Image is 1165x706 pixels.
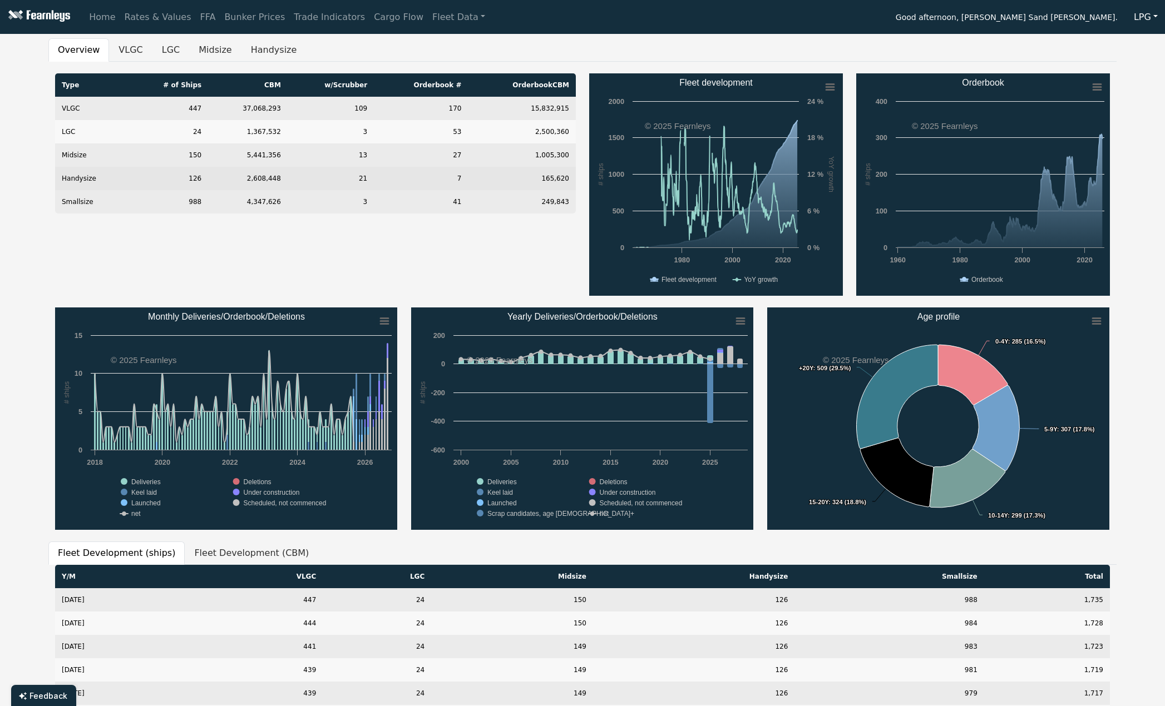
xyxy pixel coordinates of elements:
td: 149 [431,658,593,682]
td: 109 [288,97,374,120]
text: # ships [863,163,872,186]
text: 1500 [609,133,624,142]
text: 2000 [1014,256,1030,264]
text: © 2025 Fearnleys [467,355,533,365]
text: 1960 [890,256,905,264]
td: 983 [794,635,984,658]
td: 37,068,293 [208,97,288,120]
td: 988 [794,588,984,611]
text: Deletions [600,478,628,486]
text: 2000 [453,458,469,466]
text: Deliveries [487,478,517,486]
td: 24 [323,682,431,705]
td: 41 [374,190,468,213]
text: 0 [78,446,82,454]
td: 149 [431,635,593,658]
text: Keel laid [487,489,513,496]
a: FFA [196,6,220,28]
button: Fleet Development (CBM) [185,541,318,565]
tspan: 10-14Y [988,512,1009,519]
td: 3 [288,120,374,143]
text: : 285 (16.5%) [995,338,1046,345]
th: # of Ships [129,73,208,97]
text: Launched [487,499,517,507]
tspan: 15-20Y [809,499,830,505]
text: 1980 [674,256,690,264]
th: LGC [323,565,431,588]
td: [DATE] [55,588,194,611]
td: 126 [593,658,794,682]
text: : 509 (29.5%) [799,365,851,371]
a: Trade Indicators [289,6,369,28]
button: Fleet Development (ships) [48,541,185,565]
td: 126 [593,635,794,658]
td: 24 [323,611,431,635]
td: 1,717 [984,682,1110,705]
text: 5 [78,407,82,416]
td: 2,500,360 [468,120,576,143]
td: 439 [194,682,323,705]
td: 165,620 [468,167,576,190]
td: 170 [374,97,468,120]
svg: Monthly Deliveries/Orderbook/Deletions [55,307,397,530]
td: 7 [374,167,468,190]
text: Deliveries [131,478,161,486]
text: -200 [431,389,445,397]
text: # ships [596,163,605,186]
a: Cargo Flow [369,6,428,28]
text: 15 [75,331,82,340]
text: © 2025 Fearnleys [912,121,978,131]
svg: Orderbook [856,73,1110,296]
td: 126 [129,167,208,190]
text: 24 % [807,97,824,106]
td: 24 [323,588,431,611]
td: 988 [129,190,208,213]
td: 1,735 [984,588,1110,611]
button: Handysize [241,38,307,62]
text: Under construction [244,489,300,496]
text: # ships [418,381,427,404]
text: net [600,510,609,518]
td: 126 [593,588,794,611]
text: net [131,510,141,518]
text: 1000 [609,170,624,178]
text: 200 [876,170,887,178]
text: Scheduled, not commenced [244,499,327,507]
td: Midsize [55,143,129,167]
th: Handysize [593,565,794,588]
a: Rates & Values [120,6,196,28]
td: 2,608,448 [208,167,288,190]
td: [DATE] [55,658,194,682]
button: LGC [152,38,189,62]
tspan: 5-9Y [1044,426,1058,432]
text: Age profile [917,312,960,321]
text: 2018 [87,458,102,466]
td: 3 [288,190,374,213]
text: 200 [433,331,445,340]
text: 12 % [807,170,824,178]
text: 0 [620,243,624,252]
td: 444 [194,611,323,635]
th: Y/M [55,565,194,588]
text: Scrap candidates, age [DEMOGRAPHIC_DATA]+ [487,510,634,518]
text: Launched [131,499,161,507]
th: Midsize [431,565,593,588]
td: 126 [593,611,794,635]
text: Fleet development [679,78,753,87]
text: 6 % [807,207,820,215]
text: 2015 [603,458,618,466]
text: YoY growth [744,276,778,284]
td: VLGC [55,97,129,120]
td: [DATE] [55,611,194,635]
th: VLGC [194,565,323,588]
text: 0 [883,243,887,252]
button: Overview [48,38,109,62]
td: 1,005,300 [468,143,576,167]
text: 100 [876,207,887,215]
th: Total [984,565,1110,588]
text: YoY growth [827,156,836,192]
text: 2005 [503,458,519,466]
svg: Age profile [767,307,1109,530]
text: Deletions [244,478,271,486]
img: Fearnleys Logo [6,10,70,24]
